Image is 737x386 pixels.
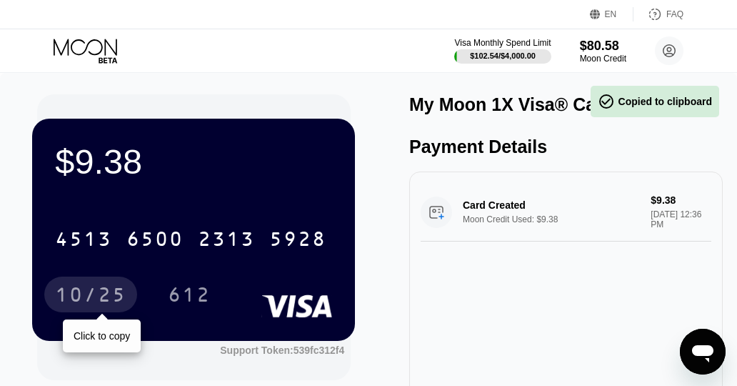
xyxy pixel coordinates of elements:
div: $102.54 / $4,000.00 [470,51,536,60]
div: $9.38 [55,142,332,182]
div: $80.58Moon Credit [580,39,626,64]
div: 4513650023135928 [46,221,335,257]
div: 10/25 [44,277,137,312]
div: 612 [157,277,221,312]
div: EN [605,9,617,19]
div: Click to copy [74,330,130,342]
div: 4513 [55,229,112,252]
iframe: Кнопка запуска окна обмена сообщениями [680,329,726,375]
div: FAQ [666,9,683,19]
div: Moon Credit [580,54,626,64]
div: Copied to clipboard [598,93,712,110]
div: 6500 [126,229,184,252]
div: $80.58 [580,39,626,54]
div: EN [590,7,633,21]
div: Visa Monthly Spend Limit [454,38,551,48]
div: Support Token: 539fc312f4 [220,345,344,356]
div: 10/25 [55,285,126,308]
div: Support Token:539fc312f4 [220,345,344,356]
div: Visa Monthly Spend Limit$102.54/$4,000.00 [454,38,551,64]
span:  [598,93,615,110]
div: 5928 [269,229,326,252]
div: 612 [168,285,211,308]
div: 2313 [198,229,255,252]
div: FAQ [633,7,683,21]
div: My Moon 1X Visa® Card #24 [409,94,648,115]
div: Payment Details [409,137,723,157]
